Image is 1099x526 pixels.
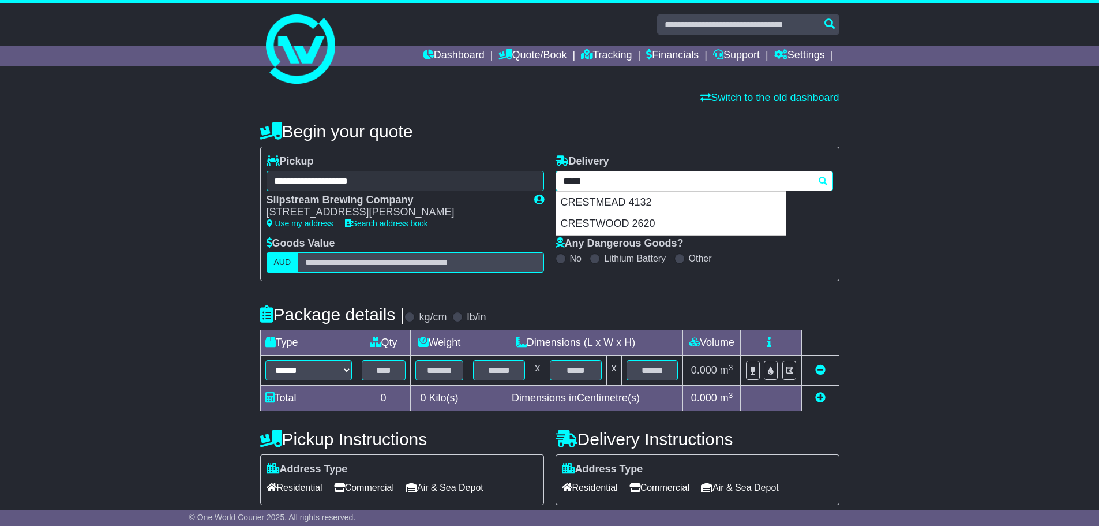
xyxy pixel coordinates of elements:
[419,311,447,324] label: kg/cm
[729,363,733,372] sup: 3
[334,479,394,497] span: Commercial
[729,391,733,400] sup: 3
[357,386,410,411] td: 0
[260,386,357,411] td: Total
[683,330,741,356] td: Volume
[691,364,717,376] span: 0.000
[562,479,618,497] span: Residential
[720,364,733,376] span: m
[562,463,643,476] label: Address Type
[267,479,322,497] span: Residential
[604,253,666,264] label: Lithium Battery
[720,392,733,404] span: m
[267,463,348,476] label: Address Type
[468,330,683,356] td: Dimensions (L x W x H)
[260,305,405,324] h4: Package details |
[774,46,825,66] a: Settings
[530,356,545,386] td: x
[406,479,483,497] span: Air & Sea Depot
[267,194,523,207] div: Slipstream Brewing Company
[423,46,485,66] a: Dashboard
[556,213,786,235] div: CRESTWOOD 2620
[267,155,314,168] label: Pickup
[556,237,684,250] label: Any Dangerous Goods?
[345,219,428,228] a: Search address book
[267,252,299,273] label: AUD
[556,430,839,449] h4: Delivery Instructions
[581,46,632,66] a: Tracking
[629,479,689,497] span: Commercial
[701,479,779,497] span: Air & Sea Depot
[556,155,609,168] label: Delivery
[498,46,567,66] a: Quote/Book
[815,392,826,404] a: Add new item
[267,206,523,219] div: [STREET_ADDRESS][PERSON_NAME]
[267,219,333,228] a: Use my address
[691,392,717,404] span: 0.000
[189,513,356,522] span: © One World Courier 2025. All rights reserved.
[410,330,468,356] td: Weight
[468,386,683,411] td: Dimensions in Centimetre(s)
[260,330,357,356] td: Type
[357,330,410,356] td: Qty
[713,46,760,66] a: Support
[815,364,826,376] a: Remove this item
[556,171,833,191] typeahead: Please provide city
[606,356,621,386] td: x
[260,122,839,141] h4: Begin your quote
[570,253,582,264] label: No
[410,386,468,411] td: Kilo(s)
[260,430,544,449] h4: Pickup Instructions
[556,192,786,214] div: CRESTMEAD 4132
[267,237,335,250] label: Goods Value
[646,46,699,66] a: Financials
[689,253,712,264] label: Other
[467,311,486,324] label: lb/in
[700,92,839,103] a: Switch to the old dashboard
[420,392,426,404] span: 0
